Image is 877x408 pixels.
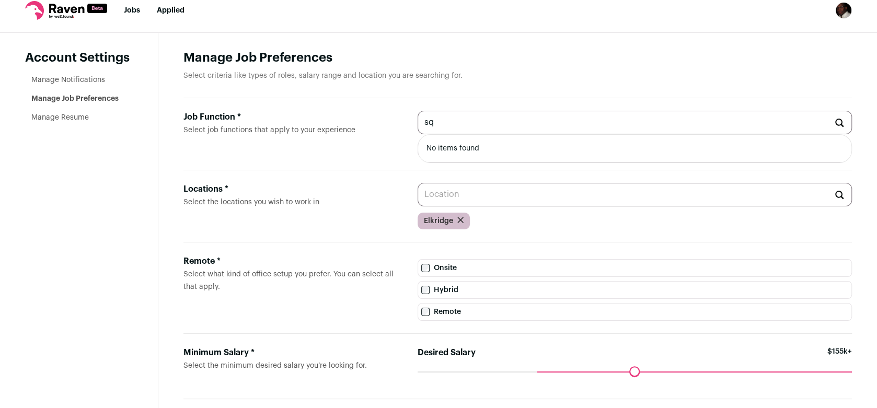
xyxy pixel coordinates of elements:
label: Onsite [418,259,852,277]
input: Location [418,183,852,206]
label: Hybrid [418,281,852,299]
span: $155k+ [827,346,852,371]
span: Select the locations you wish to work in [183,199,319,206]
span: Select what kind of office setup you prefer. You can select all that apply. [183,271,394,290]
button: Open dropdown [835,2,852,19]
header: Account Settings [25,50,133,66]
a: Manage Notifications [31,76,105,84]
div: Locations * [183,183,401,195]
a: Manage Job Preferences [31,95,119,102]
div: Remote * [183,255,401,267]
span: Select job functions that apply to your experience [183,126,355,134]
input: Hybrid [421,286,430,294]
div: Minimum Salary * [183,346,401,359]
a: Manage Resume [31,114,89,121]
input: Remote [421,308,430,316]
span: Select the minimum desired salary you’re looking for. [183,362,367,369]
span: Elkridge [424,216,453,226]
input: Job Function [418,111,852,134]
a: Jobs [124,7,140,14]
input: Onsite [421,264,430,272]
div: Job Function * [183,111,401,123]
li: No items found [418,135,851,162]
h1: Manage Job Preferences [183,50,852,66]
label: Desired Salary [418,346,476,359]
img: 19932856-medium_jpg [835,2,852,19]
label: Remote [418,303,852,321]
a: Applied [157,7,184,14]
p: Select criteria like types of roles, salary range and location you are searching for. [183,71,852,81]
